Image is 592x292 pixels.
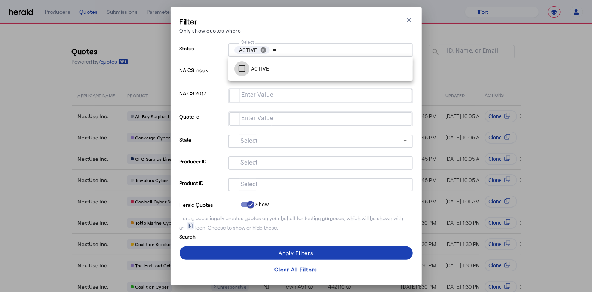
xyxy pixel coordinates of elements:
[274,265,317,273] div: Clear All Filters
[180,246,413,260] button: Apply Filters
[240,159,258,166] mat-label: Select
[234,45,407,55] mat-chip-grid: Selection
[180,65,226,88] p: NAICS Index
[180,263,413,276] button: Clear All Filters
[180,231,238,240] p: Search
[254,201,269,208] label: Show
[240,137,258,144] mat-label: Select
[180,135,226,156] p: State
[180,111,226,135] p: Quote Id
[234,179,407,188] mat-chip-grid: Selection
[235,114,406,123] mat-chip-grid: Selection
[241,40,254,45] mat-label: Select
[180,178,226,200] p: Product ID
[180,88,226,111] p: NAICS 2017
[239,46,257,54] span: ACTIVE
[240,181,258,188] mat-label: Select
[235,90,406,99] mat-chip-grid: Selection
[180,156,226,178] p: Producer ID
[180,43,226,65] p: Status
[249,65,269,73] label: ACTIVE
[180,215,413,231] div: Herald occasionally creates quotes on your behalf for testing purposes, which will be shown with ...
[234,158,407,167] mat-chip-grid: Selection
[180,16,241,27] h3: Filter
[241,114,273,122] mat-label: Enter Value
[241,91,273,98] mat-label: Enter Value
[180,27,241,34] p: Only show quotes where
[279,249,313,257] div: Apply Filters
[257,47,270,53] button: remove ACTIVE
[180,200,238,209] p: Herald Quotes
